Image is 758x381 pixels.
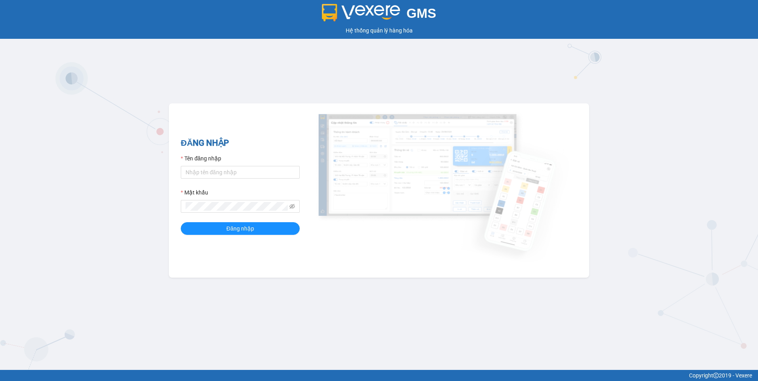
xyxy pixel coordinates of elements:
span: copyright [713,373,719,378]
span: eye-invisible [289,204,295,209]
div: Hệ thống quản lý hàng hóa [2,26,756,35]
input: Mật khẩu [186,202,288,211]
button: Đăng nhập [181,222,300,235]
span: Đăng nhập [226,224,254,233]
input: Tên đăng nhập [181,166,300,179]
label: Tên đăng nhập [181,154,221,163]
div: Copyright 2019 - Vexere [6,371,752,380]
label: Mật khẩu [181,188,208,197]
span: GMS [406,6,436,21]
h2: ĐĂNG NHẬP [181,137,300,150]
img: logo 2 [322,4,400,21]
a: GMS [322,12,436,18]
